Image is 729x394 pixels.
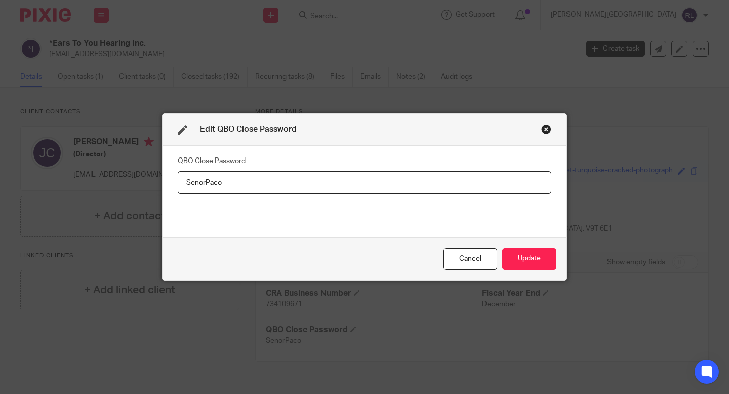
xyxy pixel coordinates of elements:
div: Close this dialog window [541,124,551,134]
label: QBO Close Password [178,156,246,166]
div: Close this dialog window [443,248,497,270]
input: QBO Close Password [178,171,551,194]
button: Update [502,248,556,270]
span: Edit QBO Close Password [200,125,297,133]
